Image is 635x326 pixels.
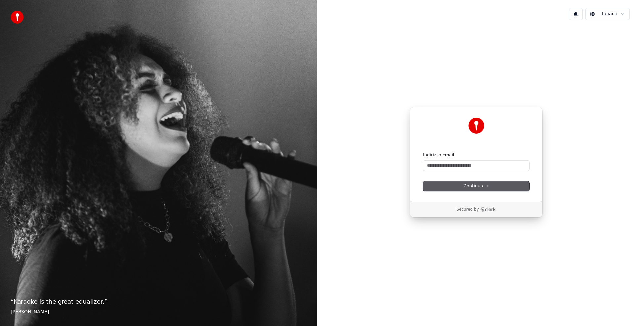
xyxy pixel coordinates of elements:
img: Youka [468,118,484,134]
button: Continua [423,181,529,191]
p: Secured by [456,207,479,212]
a: Clerk logo [480,207,496,212]
p: “ Karaoke is the great equalizer. ” [11,297,307,306]
label: Indirizzo email [423,152,454,158]
img: youka [11,11,24,24]
footer: [PERSON_NAME] [11,309,307,315]
span: Continua [464,183,489,189]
